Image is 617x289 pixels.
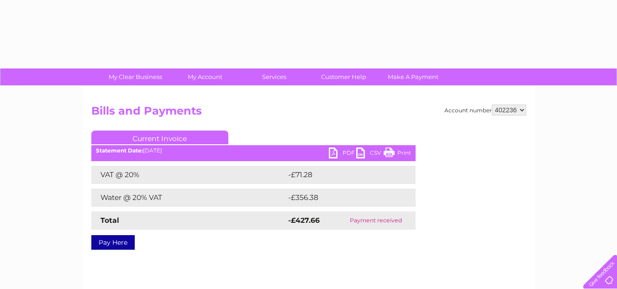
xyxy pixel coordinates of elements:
strong: -£427.66 [288,216,320,225]
h2: Bills and Payments [91,105,526,122]
a: Make A Payment [375,68,451,85]
a: My Clear Business [98,68,173,85]
b: Statement Date: [96,147,143,154]
a: Pay Here [91,235,135,250]
a: CSV [356,147,384,161]
td: VAT @ 20% [91,166,286,184]
td: Payment received [336,211,415,230]
td: -£71.28 [286,166,398,184]
a: Customer Help [306,68,381,85]
a: Current Invoice [91,131,228,144]
div: Account number [444,105,526,116]
a: My Account [167,68,243,85]
a: Print [384,147,411,161]
a: Services [237,68,312,85]
td: Water @ 20% VAT [91,189,286,207]
div: [DATE] [91,147,416,154]
td: -£356.38 [286,189,401,207]
strong: Total [100,216,119,225]
a: PDF [329,147,356,161]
